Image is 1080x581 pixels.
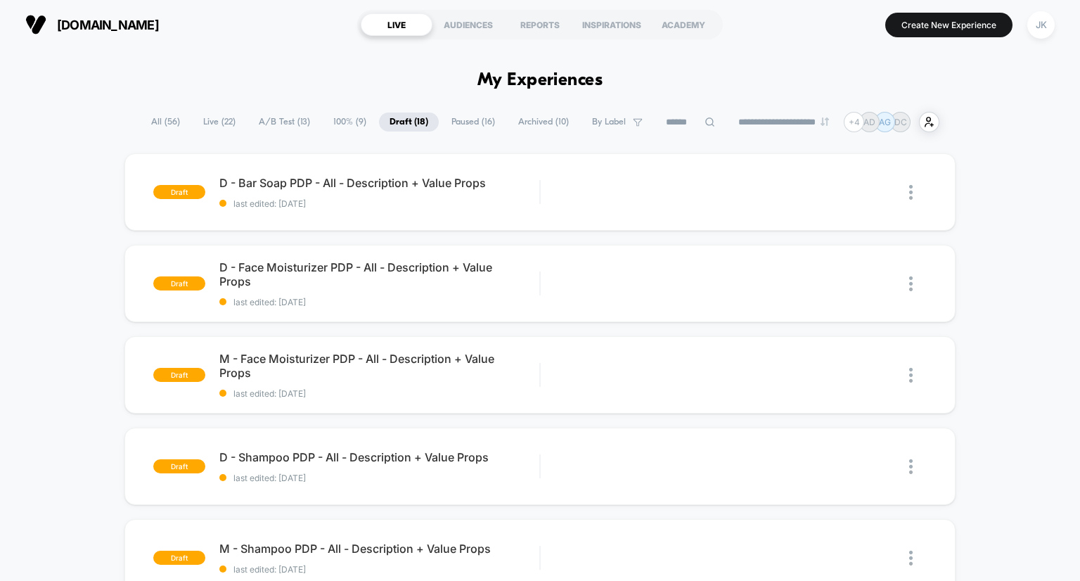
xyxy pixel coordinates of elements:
img: end [821,117,829,126]
div: + 4 [844,112,864,132]
div: JK [1027,11,1055,39]
img: close [909,551,913,566]
span: D - Shampoo PDP - All - Description + Value Props [219,450,540,464]
span: Live ( 22 ) [193,113,246,132]
span: draft [153,368,205,382]
span: last edited: [DATE] [219,473,540,483]
span: M - Face Moisturizer PDP - All - Description + Value Props [219,352,540,380]
span: D - Face Moisturizer PDP - All - Description + Value Props [219,260,540,288]
div: AUDIENCES [432,13,504,36]
button: [DOMAIN_NAME] [21,13,163,36]
img: close [909,185,913,200]
span: Draft ( 18 ) [379,113,439,132]
span: [DOMAIN_NAME] [57,18,159,32]
h1: My Experiences [477,70,603,91]
img: close [909,459,913,474]
div: LIVE [361,13,432,36]
span: draft [153,185,205,199]
div: INSPIRATIONS [576,13,648,36]
span: A/B Test ( 13 ) [248,113,321,132]
p: AD [863,117,875,127]
span: D - Bar Soap PDP - All - Description + Value Props [219,176,540,190]
span: 100% ( 9 ) [323,113,377,132]
span: All ( 56 ) [141,113,191,132]
span: draft [153,276,205,290]
span: By Label [592,117,626,127]
p: AG [879,117,891,127]
p: DC [894,117,907,127]
button: Create New Experience [885,13,1012,37]
div: ACADEMY [648,13,719,36]
span: Paused ( 16 ) [441,113,506,132]
span: M - Shampoo PDP - All - Description + Value Props [219,542,540,556]
img: Visually logo [25,14,46,35]
span: last edited: [DATE] [219,564,540,575]
img: close [909,276,913,291]
span: draft [153,459,205,473]
img: close [909,368,913,383]
span: draft [153,551,205,565]
span: last edited: [DATE] [219,198,540,209]
span: last edited: [DATE] [219,297,540,307]
div: REPORTS [504,13,576,36]
span: Archived ( 10 ) [508,113,579,132]
button: JK [1023,11,1059,39]
span: last edited: [DATE] [219,388,540,399]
